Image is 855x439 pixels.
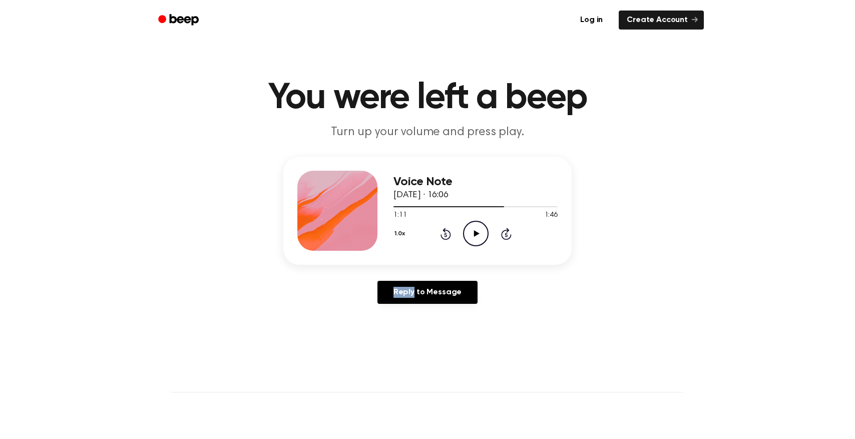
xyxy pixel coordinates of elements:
[235,124,620,141] p: Turn up your volume and press play.
[393,175,558,189] h3: Voice Note
[393,225,408,242] button: 1.0x
[171,80,684,116] h1: You were left a beep
[545,210,558,221] span: 1:46
[377,281,478,304] a: Reply to Message
[619,11,704,30] a: Create Account
[570,9,613,32] a: Log in
[393,210,406,221] span: 1:11
[393,191,449,200] span: [DATE] · 16:06
[151,11,208,30] a: Beep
